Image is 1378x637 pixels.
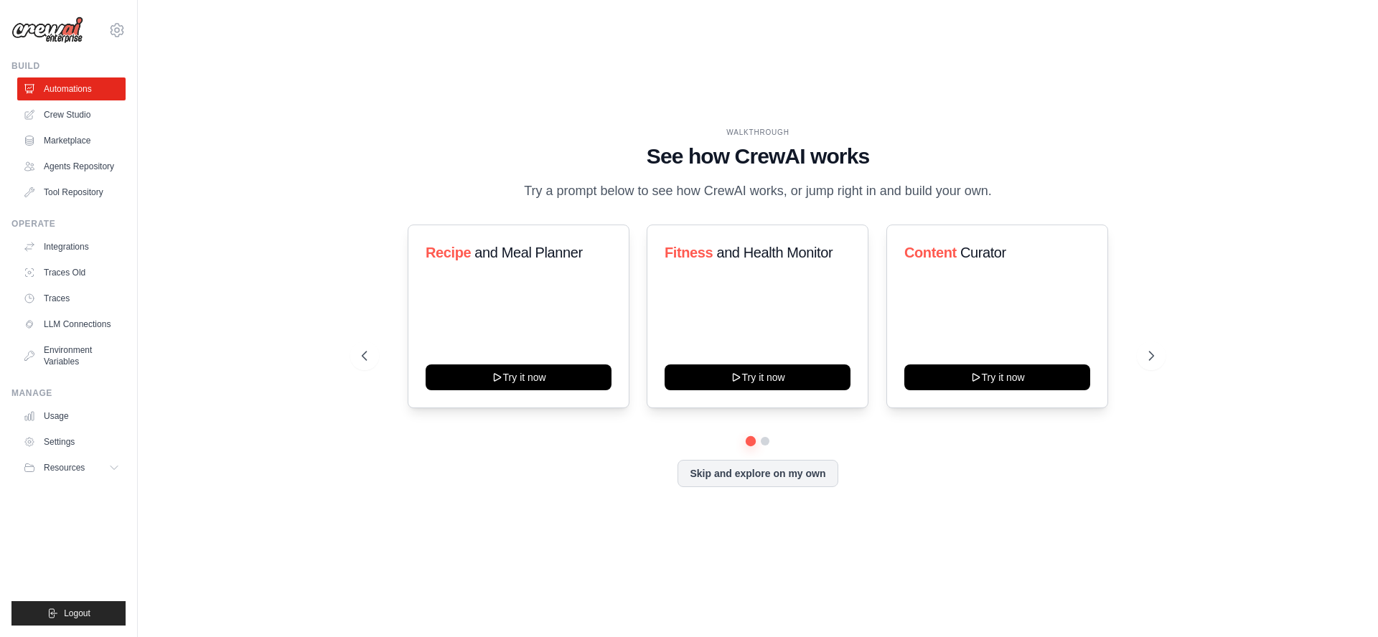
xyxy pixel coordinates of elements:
span: Fitness [665,245,713,260]
button: Logout [11,601,126,626]
a: Usage [17,405,126,428]
a: Automations [17,77,126,100]
div: Build [11,60,126,72]
a: Traces Old [17,261,126,284]
span: and Health Monitor [717,245,833,260]
img: Logo [11,16,83,44]
p: Try a prompt below to see how CrewAI works, or jump right in and build your own. [517,181,999,202]
a: LLM Connections [17,313,126,336]
button: Try it now [426,364,611,390]
span: Recipe [426,245,471,260]
div: WALKTHROUGH [362,127,1154,138]
button: Try it now [904,364,1090,390]
a: Marketplace [17,129,126,152]
h1: See how CrewAI works [362,143,1154,169]
button: Try it now [665,364,850,390]
span: Resources [44,462,85,473]
span: and Meal Planner [474,245,582,260]
a: Agents Repository [17,155,126,178]
span: Content [904,245,957,260]
div: Manage [11,387,126,399]
div: Operate [11,218,126,230]
span: Curator [960,245,1006,260]
button: Resources [17,456,126,479]
a: Integrations [17,235,126,258]
a: Environment Variables [17,339,126,373]
button: Skip and explore on my own [678,460,838,487]
a: Tool Repository [17,181,126,204]
span: Logout [64,608,90,619]
a: Traces [17,287,126,310]
a: Crew Studio [17,103,126,126]
a: Settings [17,430,126,453]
